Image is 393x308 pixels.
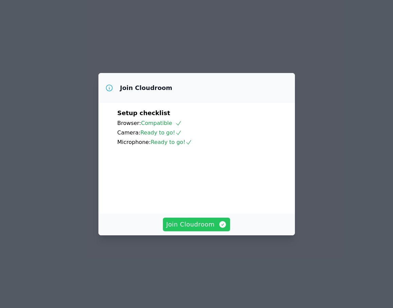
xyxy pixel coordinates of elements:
span: Join Cloudroom [166,220,227,229]
span: Microphone: [117,139,151,145]
span: Compatible [141,120,182,126]
span: Setup checklist [117,109,170,116]
span: Ready to go! [151,139,192,145]
button: Join Cloudroom [163,218,230,231]
span: Camera: [117,129,141,136]
h3: Join Cloudroom [120,84,172,92]
span: Browser: [117,120,141,126]
span: Ready to go! [141,129,182,136]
